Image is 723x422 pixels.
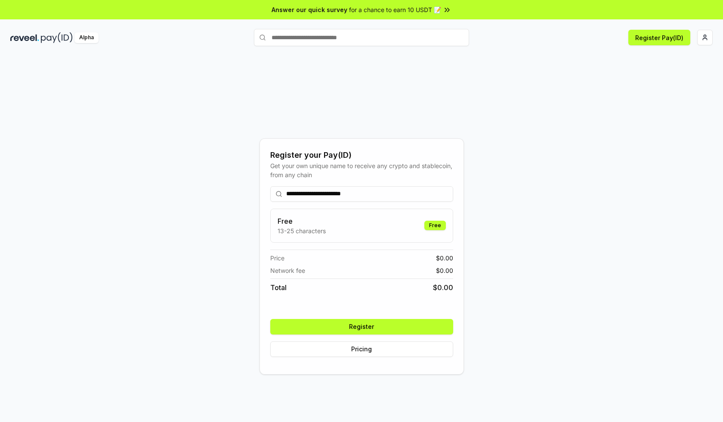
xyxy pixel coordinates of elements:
span: $ 0.00 [436,253,453,263]
img: reveel_dark [10,32,39,43]
button: Pricing [270,341,453,357]
span: Network fee [270,266,305,275]
span: $ 0.00 [436,266,453,275]
div: Register your Pay(ID) [270,149,453,161]
div: Free [424,221,446,230]
button: Register [270,319,453,334]
span: Price [270,253,284,263]
span: for a chance to earn 10 USDT 📝 [349,5,441,14]
span: Answer our quick survey [272,5,347,14]
button: Register Pay(ID) [628,30,690,45]
img: pay_id [41,32,73,43]
span: $ 0.00 [433,282,453,293]
p: 13-25 characters [278,226,326,235]
div: Get your own unique name to receive any crypto and stablecoin, from any chain [270,161,453,179]
span: Total [270,282,287,293]
div: Alpha [74,32,99,43]
h3: Free [278,216,326,226]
